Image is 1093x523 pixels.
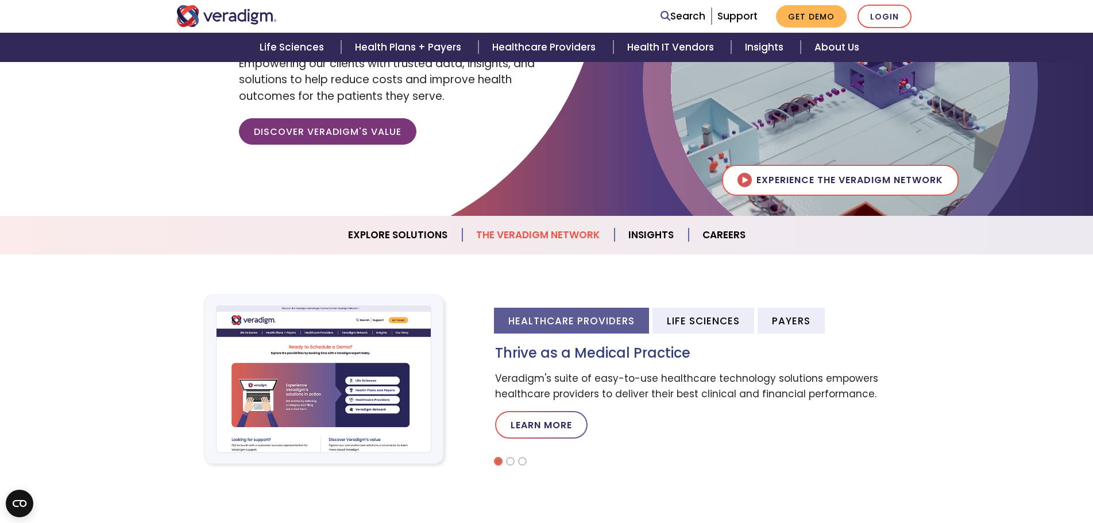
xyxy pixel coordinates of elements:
[495,345,917,362] h3: Thrive as a Medical Practice
[758,308,825,334] li: Payers
[776,5,847,28] a: Get Demo
[801,33,873,62] a: About Us
[341,33,478,62] a: Health Plans + Payers
[176,5,277,27] img: Veradigm logo
[239,118,416,145] a: Discover Veradigm's Value
[246,33,341,62] a: Life Sciences
[661,9,705,24] a: Search
[6,490,33,517] button: Open CMP widget
[613,33,731,62] a: Health IT Vendors
[689,220,759,250] a: Careers
[494,308,649,334] li: Healthcare Providers
[239,56,535,104] span: Empowering our clients with trusted data, insights, and solutions to help reduce costs and improv...
[615,220,689,250] a: Insights
[495,411,588,439] a: Learn More
[334,220,462,250] a: Explore Solutions
[495,371,917,402] p: Veradigm's suite of easy-to-use healthcare technology solutions empowers healthcare providers to ...
[462,220,615,250] a: The Veradigm Network
[478,33,613,62] a: Healthcare Providers
[717,9,758,23] a: Support
[858,5,912,28] a: Login
[652,308,754,334] li: Life Sciences
[731,33,801,62] a: Insights
[872,440,1079,509] iframe: Drift Chat Widget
